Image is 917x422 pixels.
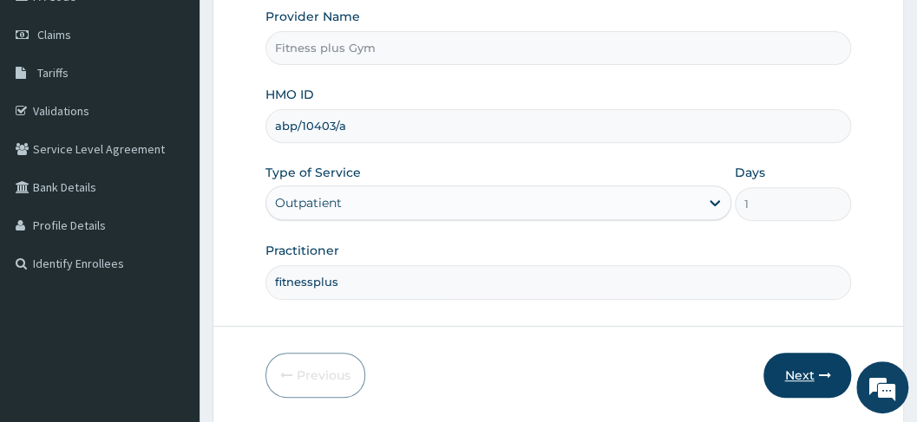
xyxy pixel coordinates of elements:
label: Type of Service [265,164,361,181]
button: Next [763,353,851,398]
div: Chat with us now [90,97,291,120]
label: HMO ID [265,86,314,103]
label: Practitioner [265,242,339,259]
div: Minimize live chat window [285,9,326,50]
span: We're online! [101,110,239,285]
button: Previous [265,353,365,398]
img: d_794563401_company_1708531726252_794563401 [32,87,70,130]
span: Tariffs [37,65,69,81]
label: Days [735,164,765,181]
input: Enter HMO ID [265,109,852,143]
label: Provider Name [265,8,360,25]
input: Enter Name [265,265,852,299]
textarea: Type your message and hit 'Enter' [9,257,331,318]
span: Claims [37,27,71,42]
